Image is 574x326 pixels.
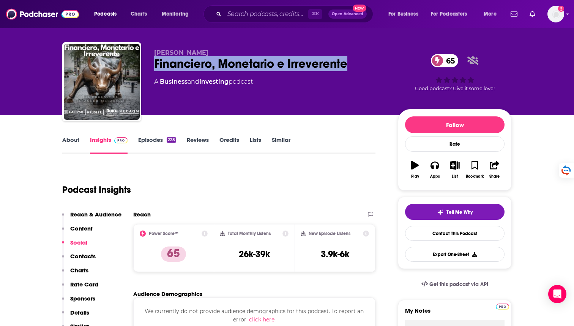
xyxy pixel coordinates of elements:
button: tell me why sparkleTell Me Why [405,204,505,220]
button: Social [62,239,87,253]
span: Logged in as bjonesvested [547,6,564,22]
button: List [445,156,465,183]
span: For Business [388,9,418,19]
button: Share [485,156,505,183]
h2: New Episode Listens [309,231,350,236]
input: Search podcasts, credits, & more... [224,8,308,20]
button: Reach & Audience [62,211,121,225]
button: Sponsors [62,295,95,309]
img: Podchaser Pro [496,304,509,310]
a: Lists [250,136,261,154]
h2: Reach [133,211,151,218]
a: 65 [431,54,459,67]
a: Charts [126,8,151,20]
img: User Profile [547,6,564,22]
h1: Podcast Insights [62,184,131,196]
span: and [188,78,199,85]
a: Get this podcast via API [415,275,494,294]
span: More [484,9,497,19]
h2: Power Score™ [149,231,178,236]
button: Charts [62,267,88,281]
a: Business [160,78,188,85]
button: Export One-Sheet [405,247,505,262]
button: open menu [383,8,428,20]
button: Details [62,309,89,323]
a: About [62,136,79,154]
button: Show profile menu [547,6,564,22]
svg: Add a profile image [558,6,564,12]
div: List [452,174,458,179]
p: 65 [161,246,186,262]
button: Content [62,225,93,239]
span: Podcasts [94,9,117,19]
button: Play [405,156,425,183]
img: Podchaser - Follow, Share and Rate Podcasts [6,7,79,21]
div: Bookmark [466,174,484,179]
a: Show notifications dropdown [508,8,520,21]
p: Sponsors [70,295,95,302]
img: tell me why sparkle [437,209,443,215]
div: Apps [430,174,440,179]
a: Reviews [187,136,209,154]
button: Bookmark [465,156,484,183]
h3: 3.9k-6k [321,248,349,260]
p: Reach & Audience [70,211,121,218]
div: Open Intercom Messenger [548,285,566,303]
a: Credits [219,136,239,154]
span: Good podcast? Give it some love! [415,86,495,91]
div: A podcast [154,77,253,86]
p: Rate Card [70,281,98,288]
button: open menu [89,8,126,20]
span: 65 [438,54,459,67]
div: Share [489,174,500,179]
p: Charts [70,267,88,274]
button: Open AdvancedNew [328,10,367,19]
button: open menu [478,8,506,20]
div: Rate [405,136,505,152]
span: Monitoring [162,9,189,19]
button: click here. [249,315,276,324]
p: Contacts [70,253,96,260]
button: Apps [425,156,445,183]
a: Show notifications dropdown [527,8,538,21]
a: Similar [272,136,290,154]
a: Contact This Podcast [405,226,505,241]
button: Contacts [62,253,96,267]
a: Investing [199,78,229,85]
span: We currently do not provide audience demographics for this podcast. To report an error, [145,308,364,323]
label: My Notes [405,307,505,320]
button: open menu [156,8,199,20]
h3: 26k-39k [239,248,270,260]
span: Get this podcast via API [429,281,488,288]
button: Follow [405,116,505,133]
span: ⌘ K [308,9,322,19]
span: Tell Me Why [446,209,473,215]
span: For Podcasters [431,9,467,19]
button: open menu [426,8,478,20]
p: Details [70,309,89,316]
h2: Audience Demographics [133,290,202,297]
img: Podchaser Pro [114,137,128,143]
div: 228 [167,137,176,143]
img: Financiero, Monetario e Irreverente [64,44,140,120]
a: Pro website [496,302,509,310]
button: Rate Card [62,281,98,295]
div: Search podcasts, credits, & more... [211,5,380,23]
a: InsightsPodchaser Pro [90,136,128,154]
p: Social [70,239,87,246]
span: Open Advanced [332,12,363,16]
span: [PERSON_NAME] [154,49,208,56]
a: Episodes228 [138,136,176,154]
h2: Total Monthly Listens [228,231,271,236]
span: Charts [131,9,147,19]
div: Play [411,174,419,179]
div: 65Good podcast? Give it some love! [398,49,512,96]
p: Content [70,225,93,232]
span: New [353,5,366,12]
